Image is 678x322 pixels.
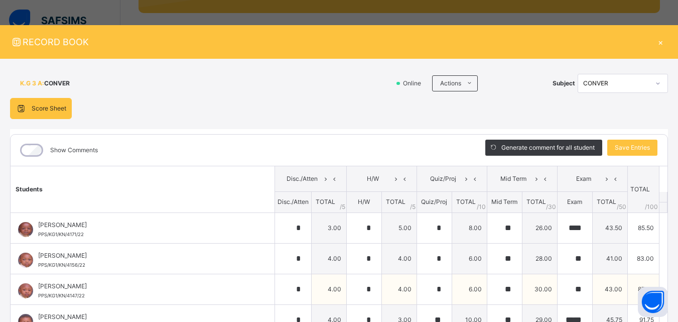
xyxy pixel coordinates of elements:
span: [PERSON_NAME] [38,221,252,230]
td: 85.50 [627,212,659,243]
div: CONVER [583,79,649,88]
span: Save Entries [615,143,650,152]
span: Quiz/Proj [425,174,462,183]
span: [PERSON_NAME] [38,251,252,260]
span: Disc./Atten [278,198,309,205]
td: 41.00 [592,243,627,274]
td: 43.50 [592,212,627,243]
img: PPS_KG1_KN_4156_22.png [18,253,33,268]
td: 4.00 [381,274,417,304]
span: H/W [354,174,392,183]
span: Quiz/Proj [421,198,447,205]
img: PPS_KG1_KN_4171_22.png [18,222,33,237]
span: PPS/KG1/KN/4171/22 [38,232,84,237]
td: 43.00 [592,274,627,304]
td: 87.00 [627,274,659,304]
span: / 5 [340,202,345,211]
span: PPS/KG1/KN/4156/22 [38,262,85,268]
span: Students [16,185,43,193]
div: × [653,35,668,49]
span: /100 [645,202,658,211]
td: 5.00 [381,212,417,243]
span: TOTAL [456,198,476,205]
td: 4.00 [311,243,346,274]
label: Show Comments [50,146,98,155]
td: 3.00 [311,212,346,243]
td: 83.00 [627,243,659,274]
span: Mid Term [491,198,517,205]
span: Generate comment for all student [501,143,595,152]
td: 30.00 [522,274,557,304]
span: TOTAL [316,198,335,205]
span: / 30 [546,202,556,211]
td: 28.00 [522,243,557,274]
span: CONVER [44,79,70,88]
td: 26.00 [522,212,557,243]
span: Online [402,79,427,88]
span: / 5 [410,202,416,211]
td: 6.00 [452,243,487,274]
td: 6.00 [452,274,487,304]
th: TOTAL [627,166,659,213]
button: Open asap [638,287,668,317]
td: 8.00 [452,212,487,243]
span: [PERSON_NAME] [38,282,252,291]
span: RECORD BOOK [10,35,653,49]
span: TOTAL [526,198,546,205]
span: Disc./Atten [283,174,322,183]
span: / 10 [477,202,486,211]
td: 4.00 [381,243,417,274]
span: PPS/KG1/KN/4147/22 [38,293,85,298]
span: K.G 3 A : [20,79,44,88]
span: Score Sheet [32,104,66,113]
img: PPS_KG1_KN_4147_22.png [18,283,33,298]
span: TOTAL [386,198,405,205]
span: TOTAL [597,198,616,205]
span: Exam [567,198,582,205]
td: 4.00 [311,274,346,304]
span: Exam [565,174,603,183]
span: / 50 [617,202,626,211]
span: H/W [358,198,370,205]
span: [PERSON_NAME] [38,312,252,321]
span: Mid Term [495,174,532,183]
span: Actions [440,79,461,88]
span: Subject [553,79,575,88]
